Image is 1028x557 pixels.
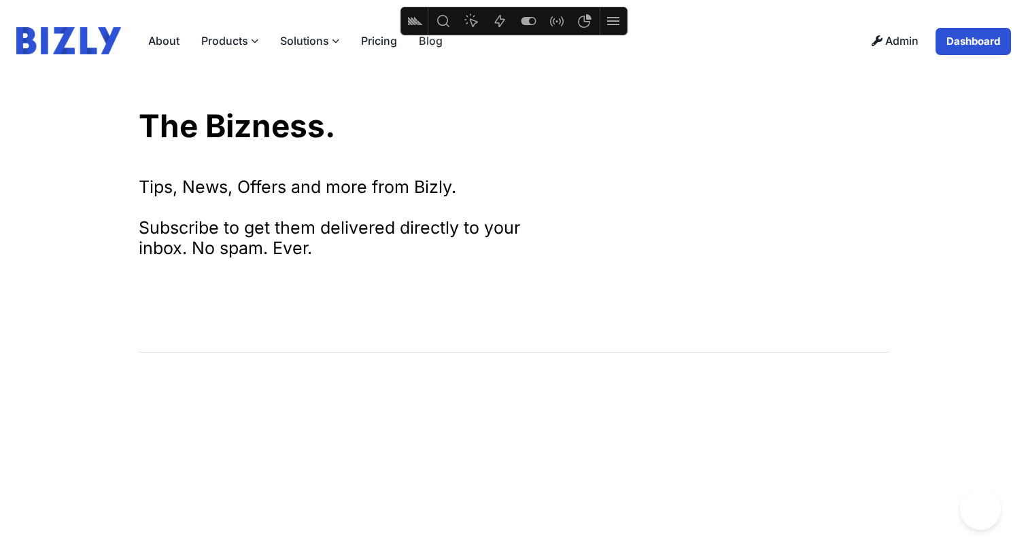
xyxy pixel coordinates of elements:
label: Products [190,27,269,54]
div: Tips, News, Offers and more from Bizly. Subscribe to get them delivered directly to your inbox. N... [139,177,547,258]
a: The Bizness. [139,107,335,145]
a: Pricing [350,27,408,54]
iframe: signup frame [139,285,438,325]
a: Blog [408,27,453,54]
a: About [137,27,190,54]
a: Admin [861,27,929,56]
a: Dashboard [935,27,1012,56]
img: bizly_logo.svg [16,27,121,54]
iframe: Toggle Customer Support [960,489,1001,530]
label: Solutions [269,27,350,54]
